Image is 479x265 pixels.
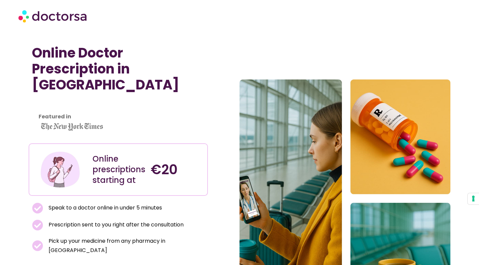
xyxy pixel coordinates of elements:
iframe: Customer reviews powered by Trustpilot [32,107,205,115]
span: Speak to a doctor online in under 5 minutes [47,203,162,212]
strong: Featured in [39,113,71,120]
span: Pick up your medicine from any pharmacy in [GEOGRAPHIC_DATA] [47,236,205,255]
img: Illustration depicting a young woman in a casual outfit, engaged with her smartphone. She has a p... [40,149,81,190]
span: Prescription sent to you right after the consultation [47,220,184,229]
h1: Online Doctor Prescription in [GEOGRAPHIC_DATA] [32,45,205,93]
h4: €20 [151,162,202,178]
iframe: Customer reviews powered by Trustpilot [32,99,132,107]
div: Online prescriptions starting at [92,154,144,186]
button: Your consent preferences for tracking technologies [468,193,479,204]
